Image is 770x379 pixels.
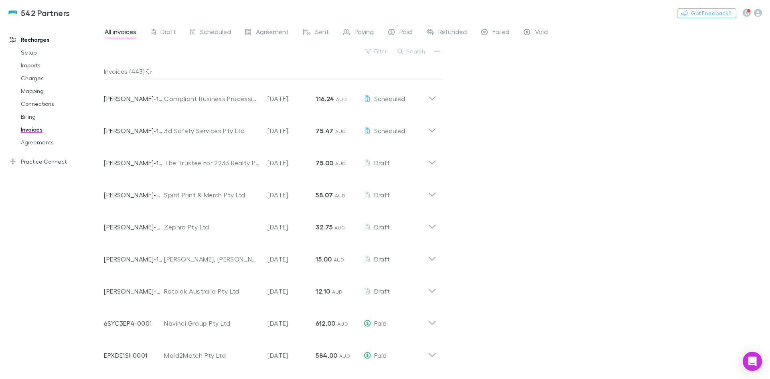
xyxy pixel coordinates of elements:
[335,193,346,199] span: AUD
[267,254,316,264] p: [DATE]
[267,222,316,232] p: [DATE]
[438,28,467,38] span: Refunded
[164,254,259,264] div: [PERSON_NAME], [PERSON_NAME]
[13,136,108,149] a: Agreements
[97,208,443,240] div: [PERSON_NAME]-0438Zephra Pty Ltd[DATE]32.75 AUDDraft
[164,351,259,360] div: Maid2Match Pty Ltd
[21,8,70,18] h3: 542 Partners
[374,223,390,231] span: Draft
[13,123,108,136] a: Invoices
[355,28,374,38] span: Paying
[267,351,316,360] p: [DATE]
[332,289,343,295] span: AUD
[267,94,316,103] p: [DATE]
[267,190,316,200] p: [DATE]
[104,190,164,200] p: [PERSON_NAME]-0905
[164,158,259,168] div: The Trustee For 2233 Realty Property Management Unit Trust
[374,351,387,359] span: Paid
[743,352,762,371] div: Open Intercom Messenger
[200,28,231,38] span: Scheduled
[104,222,164,232] p: [PERSON_NAME]-0438
[2,33,108,46] a: Recharges
[316,287,330,295] strong: 12.10
[316,191,333,199] strong: 58.07
[267,286,316,296] p: [DATE]
[13,85,108,97] a: Mapping
[105,28,136,38] span: All invoices
[334,225,345,231] span: AUD
[361,47,392,56] button: Filter
[2,155,108,168] a: Practice Connect
[164,318,259,328] div: Navinci Group Pty Ltd
[13,46,108,59] a: Setup
[104,158,164,168] p: [PERSON_NAME]-1114
[164,94,259,103] div: Compliant Business Processing Pty. Ltd.
[374,255,390,263] span: Draft
[267,318,316,328] p: [DATE]
[267,158,316,168] p: [DATE]
[97,144,443,176] div: [PERSON_NAME]-1114The Trustee For 2233 Realty Property Management Unit Trust[DATE]75.00 AUDDraft
[316,319,335,327] strong: 612.00
[3,3,75,22] a: 542 Partners
[677,8,736,18] button: Got Feedback?
[335,128,346,134] span: AUD
[104,254,164,264] p: [PERSON_NAME]-1008
[315,28,329,38] span: Sent
[104,126,164,136] p: [PERSON_NAME]-1117
[374,127,405,134] span: Scheduled
[336,96,347,102] span: AUD
[97,111,443,144] div: [PERSON_NAME]-11173d Safety Services Pty Ltd[DATE]75.47 AUDScheduled
[316,351,337,359] strong: 584.00
[97,79,443,111] div: [PERSON_NAME]-1118Compliant Business Processing Pty. Ltd.[DATE]116.24 AUDScheduled
[337,321,348,327] span: AUD
[97,240,443,272] div: [PERSON_NAME]-1008[PERSON_NAME], [PERSON_NAME][DATE]15.00 AUDDraft
[535,28,548,38] span: Void
[334,257,344,263] span: AUD
[316,159,333,167] strong: 75.00
[393,47,430,56] button: Search
[13,72,108,85] a: Charges
[164,222,259,232] div: Zephra Pty Ltd
[104,94,164,103] p: [PERSON_NAME]-1118
[256,28,289,38] span: Agreement
[316,223,332,231] strong: 32.75
[8,8,18,18] img: 542 Partners's Logo
[316,255,332,263] strong: 15.00
[316,95,334,103] strong: 116.24
[267,126,316,136] p: [DATE]
[104,351,164,360] p: EPXDE1SI-0001
[164,286,259,296] div: Rotolok Australia Pty Ltd
[164,190,259,200] div: Spirit Print & Merch Pty Ltd
[97,304,443,336] div: 6SYC3EP4-0001Navinci Group Pty Ltd[DATE]612.00 AUDPaid
[104,286,164,296] p: [PERSON_NAME]-0282
[374,95,405,102] span: Scheduled
[160,28,176,38] span: Draft
[339,353,350,359] span: AUD
[13,59,108,72] a: Imports
[374,191,390,199] span: Draft
[374,319,387,327] span: Paid
[13,97,108,110] a: Connections
[374,159,390,166] span: Draft
[164,126,259,136] div: 3d Safety Services Pty Ltd
[13,110,108,123] a: Billing
[492,28,509,38] span: Failed
[97,336,443,368] div: EPXDE1SI-0001Maid2Match Pty Ltd[DATE]584.00 AUDPaid
[374,287,390,295] span: Draft
[316,127,333,135] strong: 75.47
[104,318,164,328] p: 6SYC3EP4-0001
[97,272,443,304] div: [PERSON_NAME]-0282Rotolok Australia Pty Ltd[DATE]12.10 AUDDraft
[97,176,443,208] div: [PERSON_NAME]-0905Spirit Print & Merch Pty Ltd[DATE]58.07 AUDDraft
[335,160,346,166] span: AUD
[399,28,412,38] span: Paid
